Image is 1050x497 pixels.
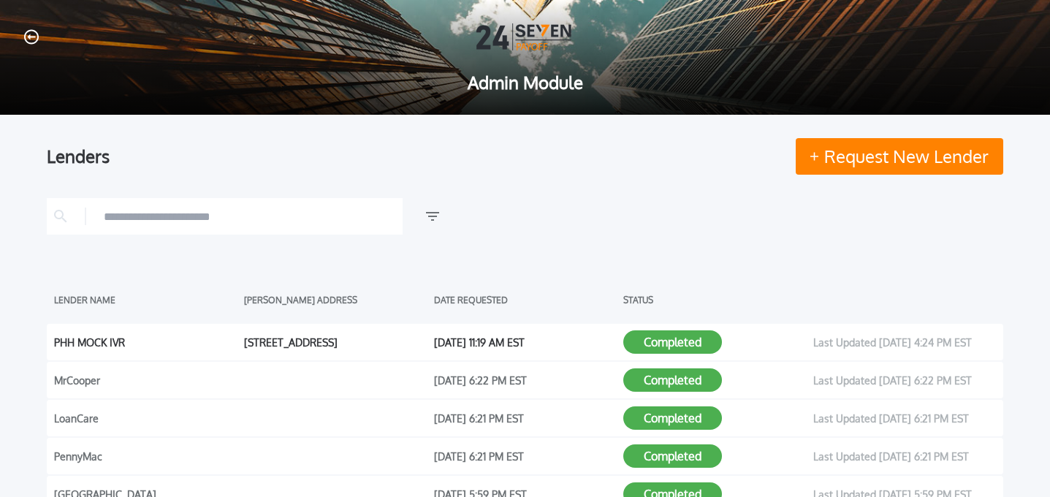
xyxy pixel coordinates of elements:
div: Last Updated [DATE] 6:21 PM EST [813,407,996,429]
div: Last Updated [DATE] 6:22 PM EST [813,369,996,391]
div: [DATE] 11:19 AM EST [434,331,617,353]
div: [PERSON_NAME] ADDRESS [244,289,427,311]
div: PennyMac [54,445,237,467]
span: Admin Module [23,74,1027,91]
span: Request New Lender [824,148,989,165]
div: LoanCare [54,407,237,429]
button: Completed [623,406,722,430]
div: [DATE] 6:21 PM EST [434,445,617,467]
div: Lenders [47,138,1003,175]
button: Request New Lender [796,138,1003,175]
div: MrCooper [54,369,237,391]
div: DATE REQUESTED [434,289,617,311]
button: Completed [623,330,722,354]
div: Last Updated [DATE] 4:24 PM EST [813,331,996,353]
div: PHH MOCK IVR [54,331,237,353]
img: Logo [476,23,574,50]
div: [DATE] 6:22 PM EST [434,369,617,391]
div: [DATE] 6:21 PM EST [434,407,617,429]
button: Completed [623,368,722,392]
button: Completed [623,444,722,468]
div: STATUS [623,289,806,311]
div: [STREET_ADDRESS] [244,331,427,353]
div: Last Updated [DATE] 6:21 PM EST [813,445,996,467]
div: LENDER NAME [54,289,237,311]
